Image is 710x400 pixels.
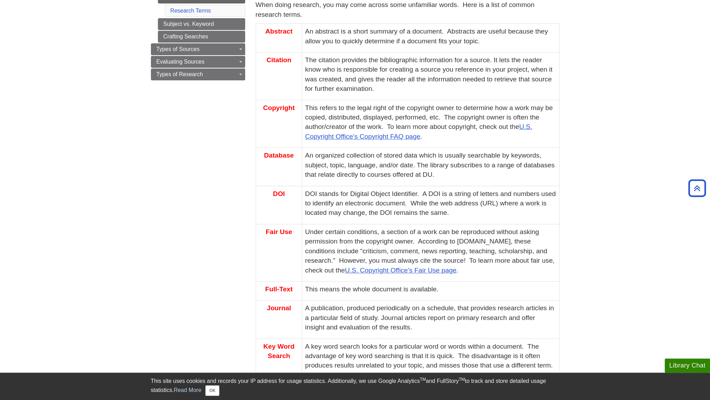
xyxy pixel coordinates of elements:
b: DOI [273,190,285,197]
sup: TM [420,377,426,382]
sup: TM [459,377,465,382]
b: Key Word Search [263,343,294,359]
a: Read More [174,387,201,393]
button: Library Chat [665,358,710,373]
a: Back to Top [686,183,708,193]
p: An abstract is a short summary of a document. Abstracts are useful because they allow you to quic... [305,27,556,46]
span: Evaluating Sources [156,59,205,65]
p: A publication, produced periodically on a schedule, that provides research articles in a particul... [305,303,556,332]
b: Copyright [263,104,295,111]
p: The citation provides the bibliographic information for a source. It lets the reader know who is ... [305,55,556,94]
a: Research Terms [170,8,211,14]
span: Types of Sources [156,46,200,52]
p: A key word search looks for a particular word or words within a document. The advantage of key wo... [305,342,556,370]
b: Database [264,152,294,159]
a: U.S. Copyright Office’s Fair Use page [345,267,456,274]
a: U.S. Copyright Office’s Copyright FAQ page [305,123,532,140]
div: This site uses cookies and records your IP address for usage statistics. Additionally, we use Goo... [151,377,559,396]
a: Types of Research [151,68,245,80]
p: An organized collection of stored data which is usually searchable by keywords, subject, topic, l... [305,151,556,179]
a: Subject vs. Keyword [158,18,245,30]
button: Close [205,385,219,396]
p: DOI stands for Digital Object Identifier. A DOI is a string of letters and numbers used to identi... [305,189,556,218]
a: Crafting Searches [158,31,245,43]
b: Full-Text [265,285,293,293]
b: Journal [267,304,291,312]
span: Citation [266,56,291,64]
span: Abstract [265,28,293,35]
p: This refers to the legal right of the copyright owner to determine how a work may be copied, dist... [305,103,556,141]
a: Evaluating Sources [151,56,245,68]
a: Types of Sources [151,43,245,55]
p: Under certain conditions, a section of a work can be reproduced without asking permission from th... [305,227,556,275]
p: This means the whole document is available. [305,284,556,294]
span: Types of Research [156,71,203,77]
b: Fair Use [266,228,292,235]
